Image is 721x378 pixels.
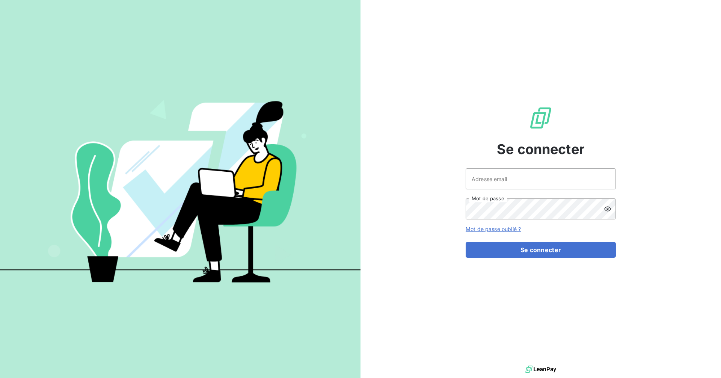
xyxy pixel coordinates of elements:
span: Se connecter [497,139,585,159]
img: logo [525,364,556,375]
a: Mot de passe oublié ? [466,226,521,232]
input: placeholder [466,168,616,189]
button: Se connecter [466,242,616,258]
img: Logo LeanPay [529,106,553,130]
